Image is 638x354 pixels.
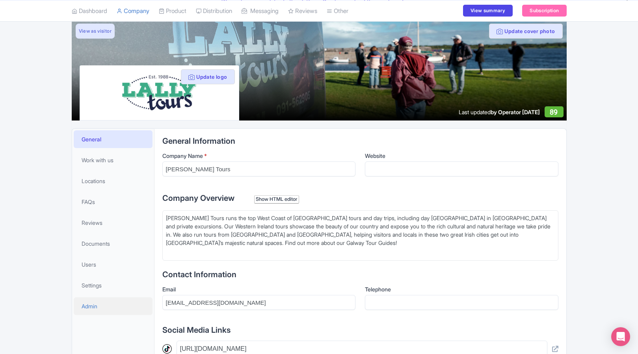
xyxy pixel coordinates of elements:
span: Locations [82,177,105,185]
a: View as visitor [76,24,115,39]
div: Last updated [459,108,540,116]
a: Documents [74,235,153,252]
button: Update cover photo [489,24,562,39]
img: hg87rphfdgkvpqywghn4.jpg [96,72,223,114]
span: Settings [82,281,102,289]
span: Telephone [365,286,391,293]
a: FAQs [74,193,153,211]
span: Website [365,152,385,159]
div: Show HTML editor [254,195,299,204]
h2: General Information [162,137,558,145]
span: Email [162,286,176,293]
a: Settings [74,276,153,294]
a: Work with us [74,151,153,169]
h2: Social Media Links [162,326,558,334]
a: Locations [74,172,153,190]
span: Reviews [82,219,102,227]
a: Users [74,256,153,273]
span: Users [82,260,96,269]
span: by Operator [DATE] [491,109,540,115]
a: Reviews [74,214,153,232]
button: Update logo [181,69,235,84]
span: Company Overview [162,193,234,203]
span: FAQs [82,198,95,206]
span: Documents [82,239,110,248]
a: Admin [74,297,153,315]
div: Open Intercom Messenger [611,327,630,346]
h2: Contact Information [162,270,558,279]
a: General [74,130,153,148]
span: Company Name [162,152,203,159]
a: Subscription [522,5,566,17]
img: tiktok-round-01-ca200c7ba8d03f2cade56905edf8567d.svg [162,344,172,354]
span: 89 [550,108,558,116]
span: General [82,135,101,143]
a: View summary [463,5,513,17]
div: [PERSON_NAME] Tours runs the top West Coast of [GEOGRAPHIC_DATA] tours and day trips, including d... [166,214,555,255]
span: Work with us [82,156,113,164]
span: Admin [82,302,97,310]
